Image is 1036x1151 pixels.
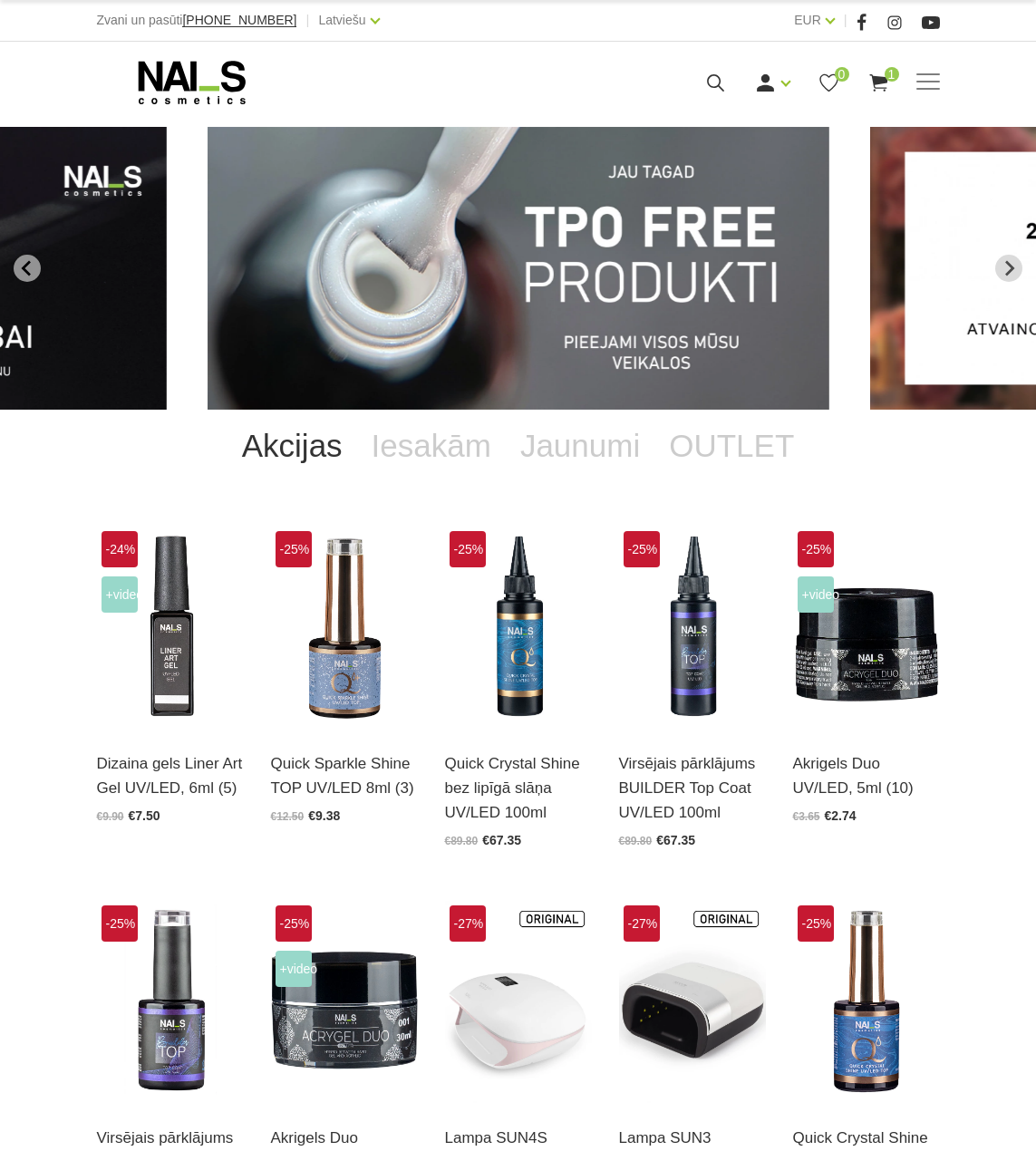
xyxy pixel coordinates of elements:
[619,835,653,847] span: €89.80
[450,531,486,567] span: -25%
[14,255,41,282] button: Go to last slide
[228,410,357,482] a: Akcijas
[97,810,124,823] span: €9.90
[619,901,766,1103] img: Modelis: SUNUV 3Jauda: 48WViļņu garums: 365+405nmKalpošanas ilgums: 50000 HRSPogas vadība:10s/30s...
[624,905,660,942] span: -27%
[506,410,654,482] a: Jaunumi
[271,810,305,823] span: €12.50
[482,833,521,847] span: €67.35
[798,531,834,567] span: -25%
[793,810,820,823] span: €3.65
[793,527,940,729] img: Kas ir AKRIGELS “DUO GEL” un kādas problēmas tas risina?• Tas apvieno ērti modelējamā akrigela un...
[656,833,695,847] span: €67.35
[619,751,766,826] a: Virsējais pārklājums BUILDER Top Coat UV/LED 100ml
[102,531,138,567] span: -24%
[182,13,296,27] span: [PHONE_NUMBER]
[271,751,418,800] a: Quick Sparkle Shine TOP UV/LED 8ml (3)
[97,9,297,32] div: Zvani un pasūti
[97,527,244,729] img: Liner Art Gel - UV/LED dizaina gels smalku, vienmērīgu, pigmentētu līniju zīmēšanai.Lielisks palī...
[867,72,890,94] a: 1
[97,901,244,1103] img: Builder Top virsējais pārklājums bez lipīgā slāņa gellakas/gela pārklājuma izlīdzināšanai un nost...
[445,527,592,729] img: Virsējais pārklājums bez lipīgā slāņa un UV zilā pārklājuma. Nodrošina izcilu spīdumu manikīram l...
[885,67,899,82] span: 1
[825,808,857,823] span: €2.74
[445,751,592,826] a: Quick Crystal Shine bez lipīgā slāņa UV/LED 100ml
[798,905,834,942] span: -25%
[102,905,138,942] span: -25%
[445,835,479,847] span: €89.80
[276,905,312,942] span: -25%
[794,9,821,31] a: EUR
[182,14,296,27] a: [PHONE_NUMBER]
[445,901,592,1103] img: Tips:UV LAMPAZīmola nosaukums:SUNUVModeļa numurs: SUNUV4Profesionālā UV/Led lampa.Garantija: 1 ga...
[654,410,808,482] a: OUTLET
[844,9,847,32] span: |
[357,410,506,482] a: Iesakām
[271,527,418,729] img: Virsējais pārklājums bez lipīgā slāņa ar mirdzuma efektu.Pieejami 3 veidi:* Starlight - ar smalkā...
[276,951,312,987] span: +Video
[318,9,365,31] a: Latviešu
[276,531,312,567] span: -25%
[308,808,340,823] span: €9.38
[798,576,834,613] span: +Video
[271,901,418,1103] img: Kas ir AKRIGELS “DUO GEL” un kādas problēmas tas risina?• Tas apvieno ērti modelējamā akrigela un...
[129,808,160,823] span: €7.50
[624,531,660,567] span: -25%
[835,67,849,82] span: 0
[793,751,940,800] a: Akrigels Duo UV/LED, 5ml (10)
[619,527,766,729] img: Builder Top virsējais pārklājums bez lipīgā slāņa gēllakas/gēla pārklājuma izlīdzināšanai un nost...
[102,576,138,613] span: +Video
[909,1093,1027,1151] iframe: chat widget
[450,905,486,942] span: -27%
[793,901,940,1103] img: Virsējais pārklājums bez lipīgā slāņa un UV zilā pārklājuma. Nodrošina izcilu spīdumu manikīram l...
[97,751,244,800] a: Dizaina gels Liner Art Gel UV/LED, 6ml (5)
[305,9,309,32] span: |
[208,127,829,410] li: 1 of 12
[995,255,1022,282] button: Next slide
[818,72,840,94] a: 0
